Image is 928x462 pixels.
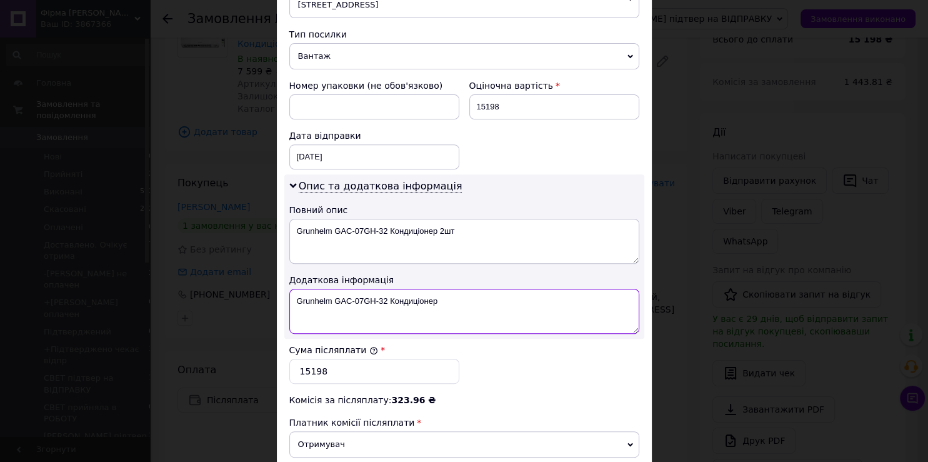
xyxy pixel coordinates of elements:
[289,204,639,216] div: Повний опис
[289,394,639,406] div: Комісія за післяплату:
[289,431,639,458] span: Отримувач
[289,418,415,428] span: Платник комісії післяплати
[289,29,347,39] span: Тип посилки
[299,180,462,193] span: Опис та додаткова інформація
[289,43,639,69] span: Вантаж
[289,289,639,334] textarea: Grunhelm GAC-07GH-32 Кондиціонер
[289,345,378,355] label: Сума післяплати
[469,79,639,92] div: Оціночна вартість
[289,129,459,142] div: Дата відправки
[289,274,639,286] div: Додаткова інформація
[289,79,459,92] div: Номер упаковки (не обов'язково)
[289,219,639,264] textarea: Grunhelm GAC-07GH-32 Кондиціонер 2шт
[391,395,436,405] span: 323.96 ₴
